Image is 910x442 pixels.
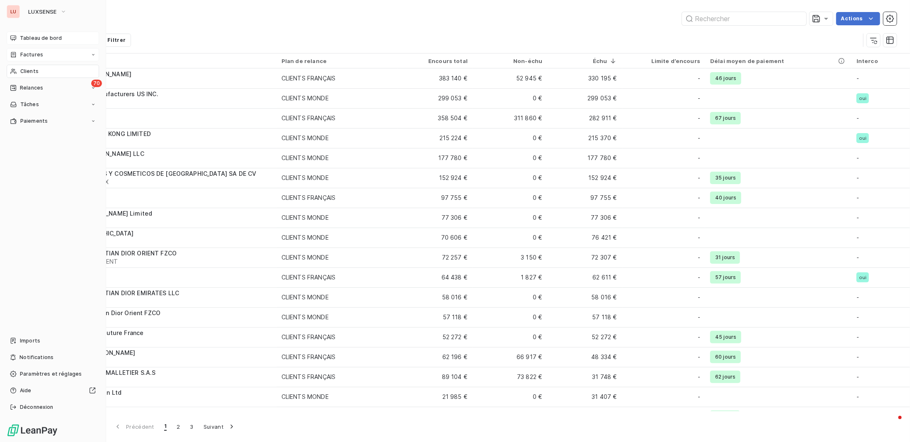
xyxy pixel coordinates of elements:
td: 3 150 € [473,248,547,267]
span: 46 jours [710,72,741,85]
td: 31 748 € [547,367,622,387]
td: 152 924 € [398,168,473,188]
span: Parfums Christian Dior Orient FZCO [57,309,160,316]
button: 1 [159,418,172,435]
span: - [857,214,859,221]
div: Limite d’encours [627,58,701,64]
button: Suivant [199,418,241,435]
span: 9FRELVM [57,377,272,385]
div: CLIENTS MONDE [281,253,329,262]
span: 1 [164,423,167,431]
span: Clients [20,68,39,75]
td: 0 € [473,128,547,148]
span: - [857,313,859,321]
span: 9EXLUXUSA [57,98,272,107]
td: 152 924 € [547,168,622,188]
div: CLIENTS FRANÇAIS [281,74,335,83]
iframe: Intercom live chat [882,414,902,434]
span: Relances [20,84,43,92]
span: 9FREINLUCE [57,277,272,286]
td: 0 € [473,148,547,168]
span: - [698,214,700,222]
span: Aide [20,387,32,394]
button: Précédent [109,418,159,435]
span: LVMH PERFUMES Y COSMETICOS DE [GEOGRAPHIC_DATA] SA DE CV [57,170,256,177]
td: 52 272 € [398,327,473,347]
td: 282 911 € [547,108,622,128]
span: - [698,174,700,182]
span: PARFUMS CHRISTIAN DIOR ORIENT FZCO [57,250,177,257]
td: 28 154 € [473,407,547,427]
td: 48 334 € [547,347,622,367]
span: - [857,393,859,400]
span: 60 jours [710,351,741,363]
span: - [857,333,859,340]
div: CLIENTS MONDE [281,214,329,222]
span: - [857,294,859,301]
span: 61 jours [710,410,740,423]
span: 67 jours [710,112,741,124]
div: Non-échu [478,58,542,64]
span: - [698,253,700,262]
span: Déconnexion [20,403,53,411]
span: LOUIS VUITTON MALLETIER S.A.S [57,369,155,376]
td: 62 196 € [398,347,473,367]
span: - [698,313,700,321]
td: 57 118 € [398,307,473,327]
div: CLIENTS MONDE [281,174,329,182]
span: - [698,154,700,162]
span: 9FREDIORCOU [57,337,272,345]
div: CLIENTS MONDE [281,393,329,401]
td: 0 € [473,208,547,228]
span: - [857,174,859,181]
div: CLIENTS FRANÇAIS [281,194,335,202]
td: 1 827 € [473,267,547,287]
span: - [698,353,700,361]
div: CLIENTS MONDE [281,313,329,321]
td: 299 053 € [398,88,473,108]
span: 9EXPFKUS [57,158,272,166]
span: - [857,373,859,380]
td: 52 945 € [473,68,547,88]
td: 66 917 € [473,347,547,367]
span: - [698,194,700,202]
td: 31 318 € [547,407,622,427]
span: - [698,373,700,381]
span: 9EXPFKUK [57,218,272,226]
span: 35 jours [710,172,741,184]
a: Aide [7,384,99,397]
td: 0 € [473,307,547,327]
td: 299 053 € [547,88,622,108]
span: 9EXSEN [57,397,272,405]
td: 177 780 € [547,148,622,168]
span: Paramètres et réglages [20,370,82,378]
td: 72 257 € [398,248,473,267]
div: CLIENTS FRANÇAIS [281,333,335,341]
span: - [857,114,859,121]
span: - [698,393,700,401]
span: Tableau de bord [20,34,62,42]
td: 215 370 € [547,128,622,148]
span: LUXSENSE [28,8,57,15]
div: Encours total [403,58,468,64]
td: 57 118 € [547,307,622,327]
span: 9FREDIORPARF [57,357,272,365]
td: 52 272 € [547,327,622,347]
span: 9EXPUIGUSA [57,238,272,246]
td: 31 407 € [547,387,622,407]
td: 0 € [473,327,547,347]
span: - [857,254,859,261]
span: 9EXLUXHK [57,138,272,146]
td: 77 306 € [398,208,473,228]
div: CLIENTS MONDE [281,154,329,162]
span: 9FRPFK [57,78,272,87]
button: Filtrer [90,34,131,47]
span: oui [859,136,866,141]
td: 73 822 € [473,367,547,387]
td: 76 421 € [547,228,622,248]
td: 62 611 € [547,267,622,287]
div: CLIENTS FRANÇAIS [281,353,335,361]
td: 0 € [473,287,547,307]
td: 0 € [473,168,547,188]
span: Paiements [20,117,48,125]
